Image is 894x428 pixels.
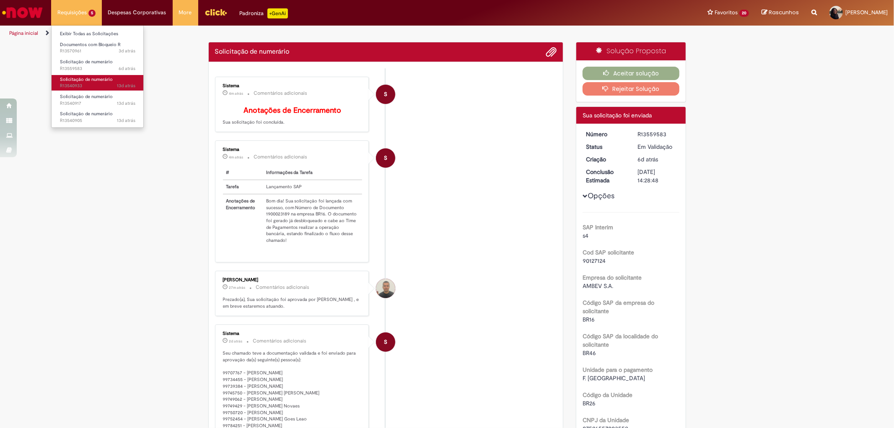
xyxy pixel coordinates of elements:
[244,106,341,115] b: Anotações de Encerramento
[583,274,642,281] b: Empresa do solicitante
[583,349,596,357] span: BR46
[583,67,679,80] button: Aceitar solução
[1,4,44,21] img: ServiceNow
[580,143,631,151] dt: Status
[583,257,606,265] span: 90127124
[60,42,121,48] span: Documentos com Bloqueio R
[637,168,676,184] div: [DATE] 14:28:48
[715,8,738,17] span: Favoritos
[376,85,395,104] div: System
[229,339,243,344] span: 2d atrás
[60,83,135,89] span: R13540933
[583,374,645,382] span: F. [GEOGRAPHIC_DATA]
[60,111,113,117] span: Solicitação de numerário
[223,147,363,152] div: Sistema
[583,391,632,399] b: Código da Unidade
[240,8,288,18] div: Padroniza
[583,416,629,424] b: CNPJ da Unidade
[88,10,96,17] span: 5
[637,130,676,138] div: R13559583
[52,92,144,108] a: Aberto R13540917 : Solicitação de numerário
[215,48,290,56] h2: Solicitação de numerário Histórico de tíquete
[583,282,613,290] span: AMBEV S.A.
[229,155,244,160] span: 4m atrás
[583,249,634,256] b: Cod SAP solicitante
[546,47,557,57] button: Adicionar anexos
[739,10,749,17] span: 20
[637,156,658,163] time: 23/09/2025 15:00:55
[223,83,363,88] div: Sistema
[263,194,363,247] td: Bom dia! Sua solicitação foi lançada com sucesso, com Número de Documento 1900023189 na empresa B...
[108,8,166,17] span: Despesas Corporativas
[229,91,244,96] time: 29/09/2025 09:50:40
[583,366,653,374] b: Unidade para o pagamento
[845,9,888,16] span: [PERSON_NAME]
[229,285,246,290] time: 29/09/2025 09:27:49
[52,109,144,125] a: Aberto R13540905 : Solicitação de numerário
[583,82,679,96] button: Rejeitar Solução
[637,143,676,151] div: Em Validação
[117,83,135,89] span: 13d atrás
[637,155,676,163] div: 23/09/2025 15:00:55
[223,331,363,336] div: Sistema
[254,153,308,161] small: Comentários adicionais
[117,100,135,106] span: 13d atrás
[583,316,595,323] span: BR16
[580,155,631,163] dt: Criação
[117,100,135,106] time: 16/09/2025 16:45:41
[6,26,590,41] ul: Trilhas de página
[762,9,799,17] a: Rascunhos
[580,168,631,184] dt: Conclusão Estimada
[223,296,363,309] p: Prezado(a), Sua solicitação foi aprovada por [PERSON_NAME] , e em breve estaremos atuando.
[384,148,387,168] span: S
[637,156,658,163] span: 6d atrás
[769,8,799,16] span: Rascunhos
[263,180,363,194] td: Lançamento SAP
[223,166,263,180] th: #
[60,59,113,65] span: Solicitação de numerário
[223,278,363,283] div: [PERSON_NAME]
[576,42,686,60] div: Solução Proposta
[254,90,308,97] small: Comentários adicionais
[580,130,631,138] dt: Número
[119,65,135,72] span: 6d atrás
[267,8,288,18] p: +GenAi
[263,166,363,180] th: Informações da Tarefa
[583,232,588,239] span: s4
[223,180,263,194] th: Tarefa
[51,25,144,128] ul: Requisições
[229,91,244,96] span: 4m atrás
[583,299,654,315] b: Código SAP da empresa do solicitante
[52,29,144,39] a: Exibir Todas as Solicitações
[57,8,87,17] span: Requisições
[9,30,38,36] a: Página inicial
[229,285,246,290] span: 27m atrás
[229,339,243,344] time: 27/09/2025 10:14:51
[583,332,658,348] b: Código SAP da localidade do solicitante
[384,84,387,104] span: S
[117,117,135,124] time: 16/09/2025 16:43:33
[60,65,135,72] span: R13559583
[229,155,244,160] time: 29/09/2025 09:50:38
[119,48,135,54] span: 3d atrás
[583,223,613,231] b: SAP Interim
[179,8,192,17] span: More
[60,93,113,100] span: Solicitação de numerário
[253,337,307,345] small: Comentários adicionais
[256,284,310,291] small: Comentários adicionais
[205,6,227,18] img: click_logo_yellow_360x200.png
[117,117,135,124] span: 13d atrás
[376,279,395,298] div: Gustavo Antonio Da Cunha
[60,117,135,124] span: R13540905
[52,40,144,56] a: Aberto R13570961 : Documentos com Bloqueio R
[223,106,363,126] p: Sua solicitação foi concluída.
[223,194,263,247] th: Anotações de Encerramento
[60,48,135,54] span: R13570961
[60,100,135,107] span: R13540917
[583,399,596,407] span: BR26
[376,332,395,352] div: System
[60,76,113,83] span: Solicitação de numerário
[376,148,395,168] div: System
[119,48,135,54] time: 26/09/2025 14:51:34
[52,57,144,73] a: Aberto R13559583 : Solicitação de numerário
